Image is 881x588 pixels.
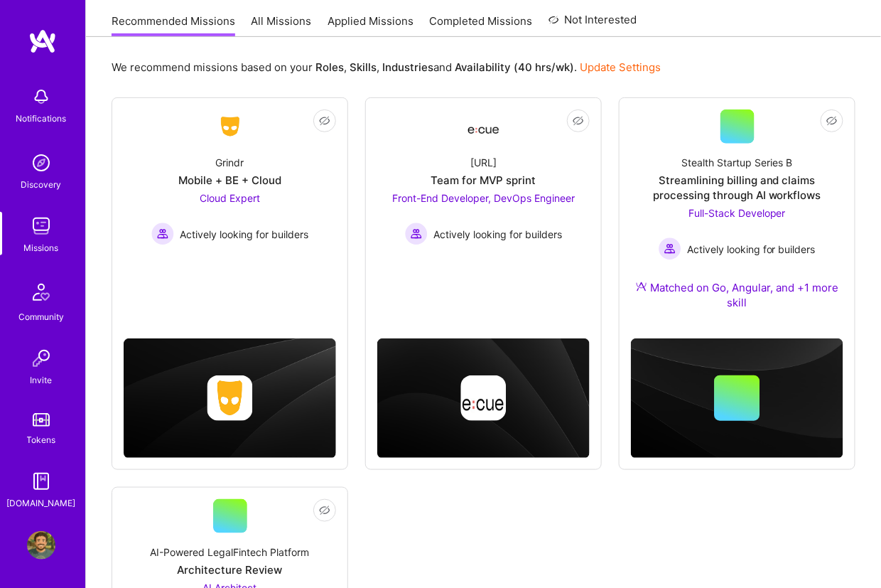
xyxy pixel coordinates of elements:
[631,109,843,327] a: Stealth Startup Series BStreamlining billing and claims processing through AI workflowsFull-Stack...
[433,227,562,242] span: Actively looking for builders
[826,115,838,127] i: icon EyeClosed
[315,60,344,74] b: Roles
[23,531,59,560] a: User Avatar
[688,207,786,219] span: Full-Stack Developer
[350,60,377,74] b: Skills
[377,109,590,278] a: Company Logo[URL]Team for MVP sprintFront-End Developer, DevOps Engineer Actively looking for bui...
[461,375,507,421] img: Company logo
[431,173,536,188] div: Team for MVP sprint
[636,281,647,292] img: Ateam Purple Icon
[455,60,574,74] b: Availability (40 hrs/wk)
[430,14,533,37] a: Completed Missions
[631,280,843,310] div: Matched on Go, Angular, and +1 more skill
[27,212,55,240] img: teamwork
[151,545,310,560] div: AI-Powered LegalFintech Platform
[27,531,55,560] img: User Avatar
[21,177,62,192] div: Discovery
[548,11,637,37] a: Not Interested
[405,223,428,245] img: Actively looking for builders
[319,505,330,516] i: icon EyeClosed
[178,562,283,577] div: Architecture Review
[377,338,590,459] img: cover
[18,309,64,324] div: Community
[382,60,433,74] b: Industries
[27,432,56,447] div: Tokens
[112,14,235,37] a: Recommended Missions
[27,149,55,177] img: discovery
[28,28,57,54] img: logo
[33,413,50,427] img: tokens
[27,344,55,373] img: Invite
[328,14,414,37] a: Applied Missions
[31,373,53,387] div: Invite
[151,223,174,245] img: Actively looking for builders
[252,14,312,37] a: All Missions
[7,496,76,511] div: [DOMAIN_NAME]
[27,82,55,111] img: bell
[467,114,501,139] img: Company Logo
[178,173,281,188] div: Mobile + BE + Cloud
[573,115,584,127] i: icon EyeClosed
[470,155,497,170] div: [URL]
[213,114,247,139] img: Company Logo
[112,60,661,75] p: We recommend missions based on your , , and .
[687,242,816,257] span: Actively looking for builders
[631,338,843,459] img: cover
[216,155,244,170] div: Grindr
[200,192,260,204] span: Cloud Expert
[319,115,330,127] i: icon EyeClosed
[682,155,793,170] div: Stealth Startup Series B
[392,192,575,204] span: Front-End Developer, DevOps Engineer
[24,240,59,255] div: Missions
[24,275,58,309] img: Community
[124,109,336,278] a: Company LogoGrindrMobile + BE + CloudCloud Expert Actively looking for buildersActively looking f...
[180,227,308,242] span: Actively looking for builders
[580,60,661,74] a: Update Settings
[16,111,67,126] div: Notifications
[124,338,336,459] img: cover
[27,467,55,496] img: guide book
[659,237,681,260] img: Actively looking for builders
[207,375,253,421] img: Company logo
[631,173,843,203] div: Streamlining billing and claims processing through AI workflows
